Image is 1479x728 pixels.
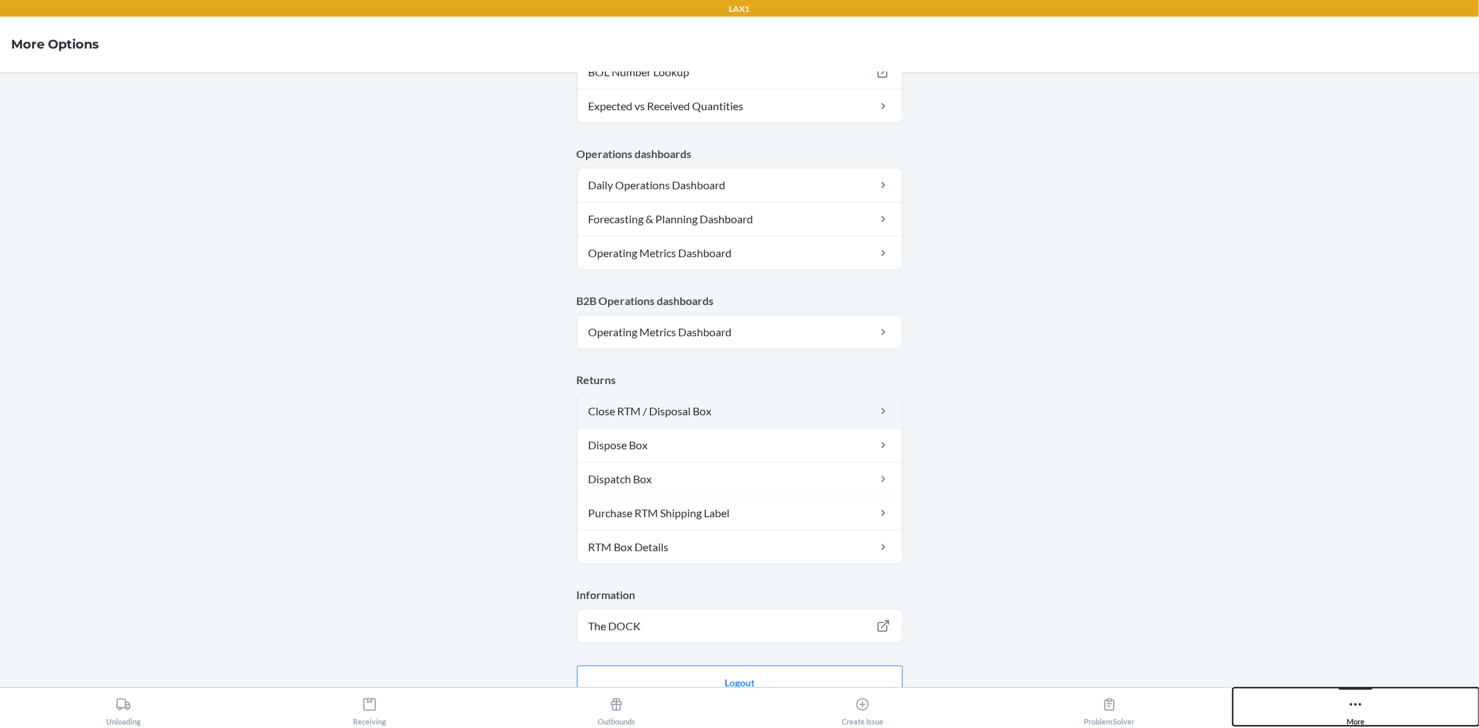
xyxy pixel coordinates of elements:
[247,688,494,726] button: Receiving
[577,372,903,388] p: Returns
[740,688,987,726] button: Create Issue
[578,462,902,496] a: Dispatch Box
[578,168,902,202] a: Daily Operations Dashboard
[353,691,386,726] div: Receiving
[578,89,902,123] a: Expected vs Received Quantities
[577,587,903,603] p: Information
[1084,691,1135,726] div: Problem Solver
[578,315,902,349] a: Operating Metrics Dashboard
[577,146,903,162] p: Operations dashboards
[729,3,750,15] p: LAX1
[577,666,903,699] button: Logout
[11,35,99,53] h4: More Options
[578,55,902,89] a: BOL Number Lookup
[598,691,635,726] div: Outbounds
[986,688,1233,726] button: Problem Solver
[493,688,740,726] button: Outbounds
[578,609,902,643] a: The DOCK
[578,395,902,428] a: Close RTM / Disposal Box
[578,236,902,270] a: Operating Metrics Dashboard
[1347,691,1365,726] div: More
[842,691,883,726] div: Create Issue
[578,202,902,236] a: Forecasting & Planning Dashboard
[578,530,902,564] a: RTM Box Details
[106,691,141,726] div: Unloading
[577,293,903,309] p: B2B Operations dashboards
[578,428,902,462] a: Dispose Box
[578,496,902,530] a: Purchase RTM Shipping Label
